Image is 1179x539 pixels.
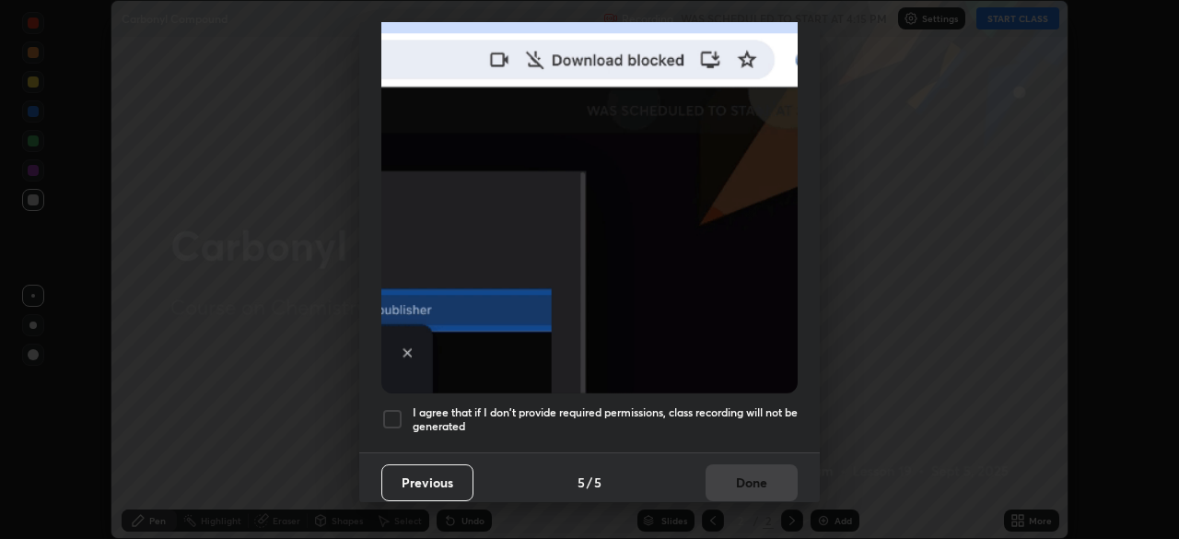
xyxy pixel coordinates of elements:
[587,473,592,492] h4: /
[381,464,473,501] button: Previous
[413,405,798,434] h5: I agree that if I don't provide required permissions, class recording will not be generated
[594,473,601,492] h4: 5
[578,473,585,492] h4: 5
